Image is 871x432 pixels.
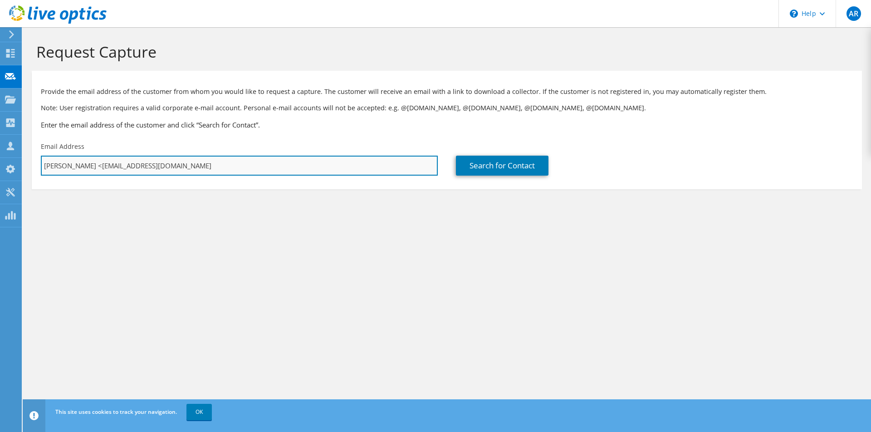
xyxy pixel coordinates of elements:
h1: Request Capture [36,42,853,61]
p: Note: User registration requires a valid corporate e-mail account. Personal e-mail accounts will ... [41,103,853,113]
a: OK [186,404,212,420]
svg: \n [790,10,798,18]
h3: Enter the email address of the customer and click “Search for Contact”. [41,120,853,130]
span: This site uses cookies to track your navigation. [55,408,177,416]
a: Search for Contact [456,156,548,176]
label: Email Address [41,142,84,151]
p: Provide the email address of the customer from whom you would like to request a capture. The cust... [41,87,853,97]
span: AR [847,6,861,21]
